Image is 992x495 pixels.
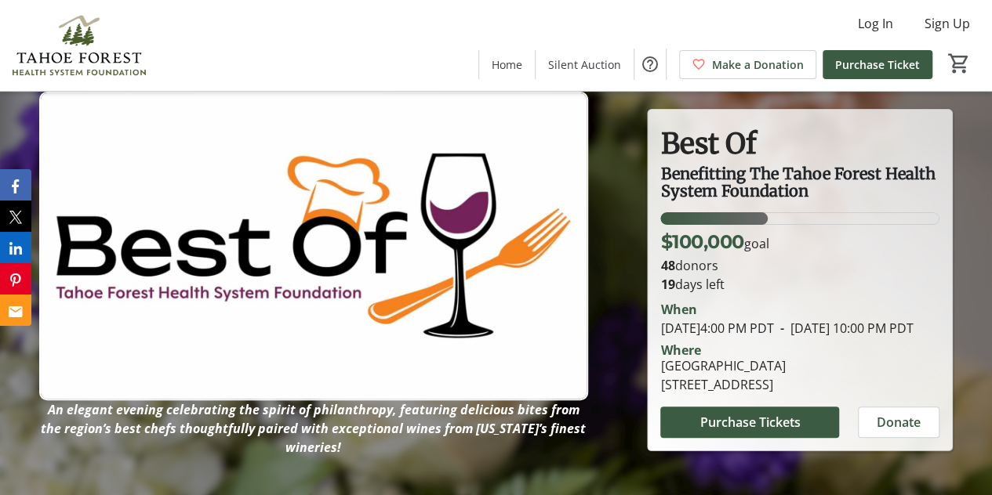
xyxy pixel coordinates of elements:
[660,256,939,275] p: donors
[660,126,756,161] strong: Best Of
[712,56,804,73] span: Make a Donation
[699,413,800,432] span: Purchase Tickets
[773,320,913,337] span: [DATE] 10:00 PM PDT
[877,413,921,432] span: Donate
[912,11,983,36] button: Sign Up
[660,300,696,319] div: When
[660,375,785,394] div: [STREET_ADDRESS]
[39,92,588,400] img: Campaign CTA Media Photo
[660,320,773,337] span: [DATE] 4:00 PM PDT
[660,406,839,438] button: Purchase Tickets
[845,11,906,36] button: Log In
[634,49,666,80] button: Help
[858,14,893,33] span: Log In
[660,276,674,293] span: 19
[479,50,535,79] a: Home
[536,50,634,79] a: Silent Auction
[660,356,785,375] div: [GEOGRAPHIC_DATA]
[660,228,769,256] p: goal
[41,401,586,456] em: An elegant evening celebrating the spirit of philanthropy, featuring delicious bites from the reg...
[660,212,939,225] div: 38.34309% of fundraising goal reached
[773,320,790,337] span: -
[548,56,621,73] span: Silent Auction
[925,14,970,33] span: Sign Up
[660,344,700,356] div: Where
[945,49,973,78] button: Cart
[858,406,939,438] button: Donate
[660,164,939,201] span: Benefitting The Tahoe Forest Health System Foundation
[492,56,522,73] span: Home
[9,6,149,85] img: Tahoe Forest Health System Foundation's Logo
[660,230,743,253] span: $100,000
[823,50,932,79] a: Purchase Ticket
[660,257,674,274] b: 48
[835,56,920,73] span: Purchase Ticket
[679,50,816,79] a: Make a Donation
[660,275,939,294] p: days left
